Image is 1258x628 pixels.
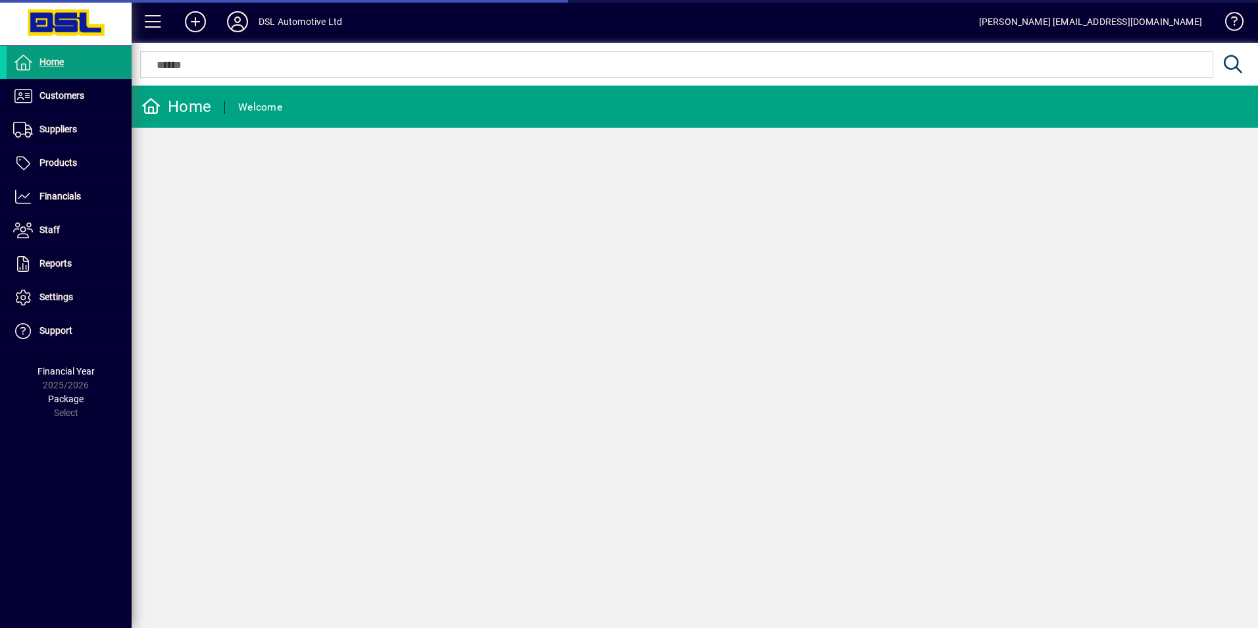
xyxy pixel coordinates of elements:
span: Settings [39,292,73,302]
button: Add [174,10,216,34]
a: Suppliers [7,113,132,146]
a: Products [7,147,132,180]
button: Profile [216,10,259,34]
span: Home [39,57,64,67]
a: Settings [7,281,132,314]
a: Knowledge Base [1215,3,1242,45]
span: Package [48,394,84,404]
div: [PERSON_NAME] [EMAIL_ADDRESS][DOMAIN_NAME] [979,11,1202,32]
span: Financial Year [38,366,95,377]
a: Staff [7,214,132,247]
span: Customers [39,90,84,101]
div: DSL Automotive Ltd [259,11,342,32]
a: Support [7,315,132,348]
span: Financials [39,191,81,201]
span: Reports [39,258,72,269]
span: Staff [39,224,60,235]
a: Reports [7,248,132,280]
span: Products [39,157,77,168]
div: Welcome [238,97,282,118]
a: Customers [7,80,132,113]
div: Home [141,96,211,117]
a: Financials [7,180,132,213]
span: Support [39,325,72,336]
span: Suppliers [39,124,77,134]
